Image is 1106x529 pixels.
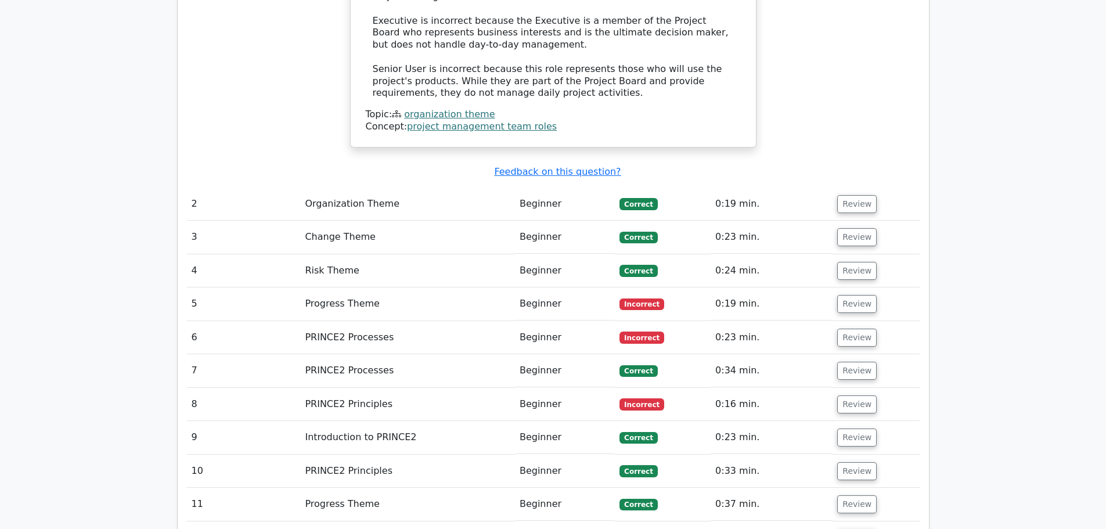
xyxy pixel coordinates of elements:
td: 3 [187,221,301,254]
span: Correct [619,432,657,444]
td: 9 [187,421,301,454]
td: 6 [187,321,301,354]
button: Review [837,462,877,480]
button: Review [837,395,877,413]
td: 11 [187,488,301,521]
td: 5 [187,287,301,321]
span: Correct [619,198,657,210]
td: PRINCE2 Principles [300,455,515,488]
td: Change Theme [300,221,515,254]
button: Review [837,295,877,313]
td: Beginner [515,421,615,454]
span: Correct [619,232,657,243]
a: project management team roles [407,121,557,132]
td: Beginner [515,188,615,221]
td: 0:24 min. [711,254,833,287]
td: Beginner [515,287,615,321]
td: Progress Theme [300,488,515,521]
td: 0:23 min. [711,421,833,454]
span: Incorrect [619,298,664,310]
td: 0:34 min. [711,354,833,387]
td: Beginner [515,221,615,254]
button: Review [837,195,877,213]
td: Beginner [515,455,615,488]
td: 10 [187,455,301,488]
div: Concept: [366,121,741,133]
td: 0:23 min. [711,321,833,354]
td: 4 [187,254,301,287]
td: PRINCE2 Processes [300,321,515,354]
a: Feedback on this question? [494,166,621,177]
span: Incorrect [619,398,664,410]
td: 0:19 min. [711,287,833,321]
td: 0:37 min. [711,488,833,521]
td: Beginner [515,488,615,521]
td: Beginner [515,388,615,421]
button: Review [837,362,877,380]
button: Review [837,495,877,513]
td: 0:23 min. [711,221,833,254]
td: Beginner [515,254,615,287]
td: Introduction to PRINCE2 [300,421,515,454]
button: Review [837,228,877,246]
td: Beginner [515,354,615,387]
span: Correct [619,365,657,377]
td: 2 [187,188,301,221]
td: 7 [187,354,301,387]
span: Correct [619,265,657,276]
button: Review [837,429,877,447]
span: Incorrect [619,332,664,343]
span: Correct [619,499,657,510]
td: 0:19 min. [711,188,833,221]
button: Review [837,329,877,347]
td: 0:33 min. [711,455,833,488]
button: Review [837,262,877,280]
td: Beginner [515,321,615,354]
td: 8 [187,388,301,421]
span: Correct [619,465,657,477]
td: PRINCE2 Principles [300,388,515,421]
td: PRINCE2 Processes [300,354,515,387]
td: Organization Theme [300,188,515,221]
a: organization theme [404,109,495,120]
div: Topic: [366,109,741,121]
td: Progress Theme [300,287,515,321]
td: 0:16 min. [711,388,833,421]
td: Risk Theme [300,254,515,287]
